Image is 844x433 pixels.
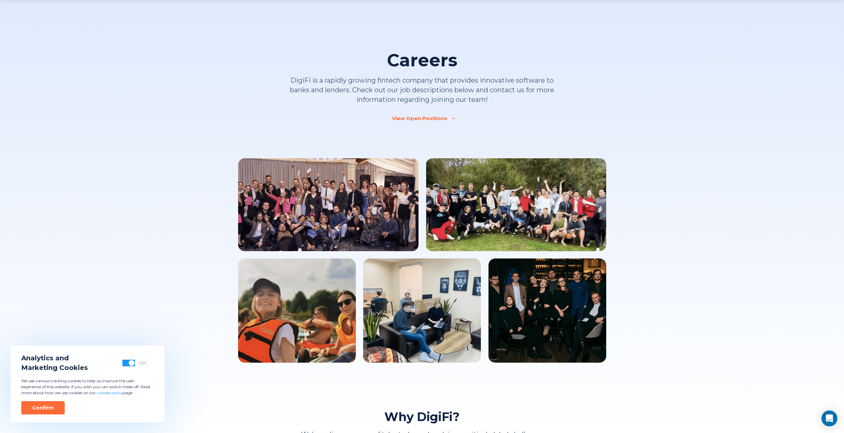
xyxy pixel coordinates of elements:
p: We use various tracking cookies to help us improve the user experience of this website. If you wi... [21,378,154,396]
button: Confirm [21,401,65,414]
img: Team Image 3 [238,258,356,363]
img: Team Image 5 [488,258,606,363]
h1: Careers [387,50,457,70]
div: Confirm [32,404,54,411]
p: DigiFi is a rapidly growing fintech company that provides innovative software to banks and lender... [286,76,558,105]
a: cookies policy [97,390,123,395]
img: Team Image 1 [238,158,419,251]
h2: Why DigiFi? [301,409,543,424]
img: Team Image 4 [363,258,481,363]
a: View Open Positions [392,115,452,122]
span: Marketing Cookies [21,363,88,373]
div: On [139,360,146,366]
span: Analytics and [21,353,88,363]
div: View Open Positions [392,115,447,122]
img: Team Image 2 [426,158,606,251]
div: Open Intercom Messenger [821,410,837,426]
